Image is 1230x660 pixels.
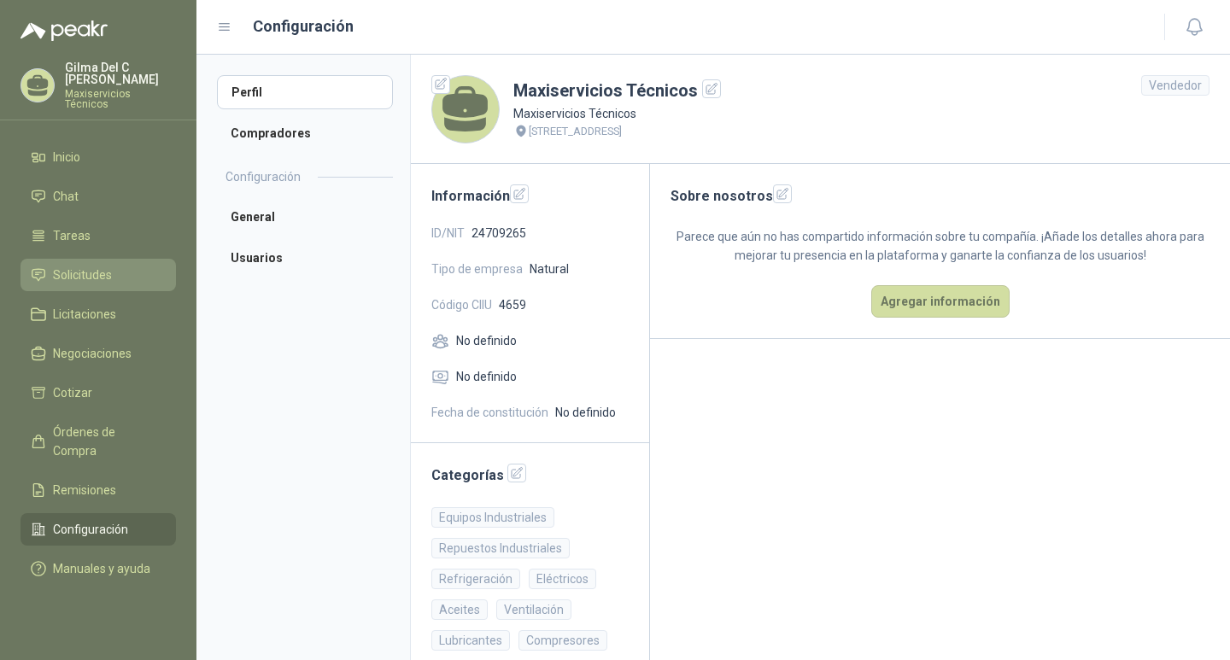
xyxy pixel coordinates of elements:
[499,295,526,314] span: 4659
[20,180,176,213] a: Chat
[431,464,629,486] h2: Categorías
[529,123,622,140] p: [STREET_ADDRESS]
[431,184,629,207] h2: Información
[217,200,393,234] a: General
[431,403,548,422] span: Fecha de constitución
[20,474,176,506] a: Remisiones
[65,61,176,85] p: Gilma Del C [PERSON_NAME]
[431,599,488,620] div: Aceites
[20,377,176,409] a: Cotizar
[20,552,176,585] a: Manuales y ayuda
[53,481,116,499] span: Remisiones
[53,148,80,166] span: Inicio
[53,266,112,284] span: Solicitudes
[53,520,128,539] span: Configuración
[20,141,176,173] a: Inicio
[53,305,116,324] span: Licitaciones
[555,403,616,422] span: No definido
[456,331,517,350] span: No definido
[53,187,79,206] span: Chat
[217,75,393,109] a: Perfil
[65,89,176,109] p: Maxiservicios Técnicos
[671,184,1209,207] h2: Sobre nosotros
[871,285,1010,318] button: Agregar información
[431,569,520,589] div: Refrigeración
[496,599,571,620] div: Ventilación
[1141,75,1209,96] div: Vendedor
[431,224,465,242] span: ID/NIT
[431,260,523,278] span: Tipo de empresa
[253,15,354,38] h1: Configuración
[20,259,176,291] a: Solicitudes
[431,507,554,528] div: Equipos Industriales
[431,295,492,314] span: Código CIIU
[53,383,92,402] span: Cotizar
[217,241,393,275] a: Usuarios
[529,569,596,589] div: Eléctricos
[53,423,160,460] span: Órdenes de Compra
[431,630,510,651] div: Lubricantes
[20,337,176,370] a: Negociaciones
[513,78,721,104] h1: Maxiservicios Técnicos
[53,344,132,363] span: Negociaciones
[513,104,721,123] p: Maxiservicios Técnicos
[518,630,607,651] div: Compresores
[20,20,108,41] img: Logo peakr
[20,513,176,546] a: Configuración
[20,416,176,467] a: Órdenes de Compra
[456,367,517,386] span: No definido
[671,227,1209,265] p: Parece que aún no has compartido información sobre tu compañía. ¡Añade los detalles ahora para me...
[431,538,570,558] div: Repuestos Industriales
[217,116,393,150] a: Compradores
[225,167,301,186] h2: Configuración
[530,260,569,278] span: Natural
[53,559,150,578] span: Manuales y ayuda
[471,224,526,242] span: 24709265
[53,226,91,245] span: Tareas
[20,298,176,330] a: Licitaciones
[20,219,176,252] a: Tareas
